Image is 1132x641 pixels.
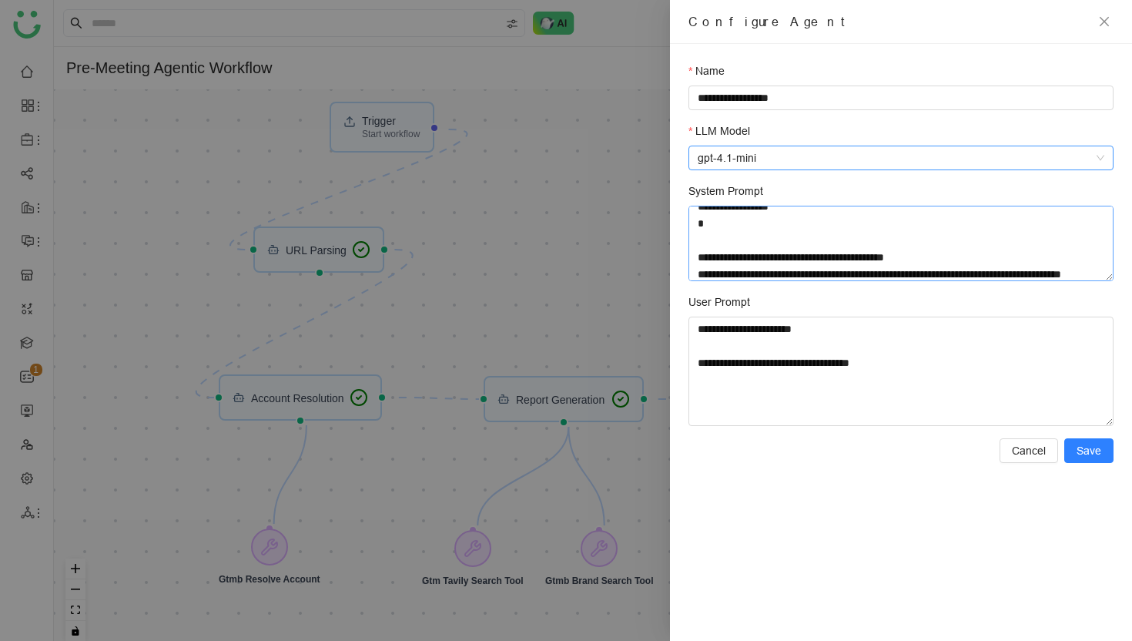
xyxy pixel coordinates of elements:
[688,317,1114,426] textarea: User Prompt
[1012,442,1046,459] span: Cancel
[1000,438,1058,463] button: Cancel
[688,206,1114,281] textarea: System Prompt
[1095,12,1114,31] button: Close
[688,294,750,310] label: User Prompt
[1077,442,1101,459] span: Save
[688,12,1087,31] div: Configure Agent
[688,62,725,79] label: Name
[1098,15,1110,28] span: close
[698,146,1104,169] span: gpt-4.1-mini
[688,122,750,139] label: LLM Model
[688,183,763,200] label: System Prompt
[1064,438,1114,463] button: Save
[688,86,1114,110] input: Name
